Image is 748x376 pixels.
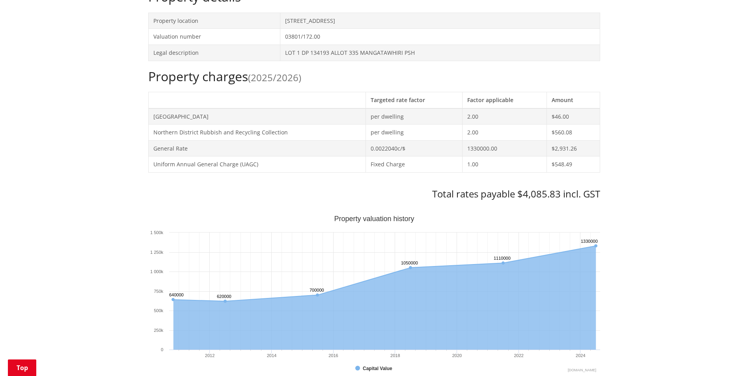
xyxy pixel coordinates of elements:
td: Uniform Annual General Charge (UAGC) [148,156,366,173]
text: 750k [154,289,163,294]
th: Targeted rate factor [366,92,463,108]
td: 2.00 [463,108,547,125]
td: Northern District Rubbish and Recycling Collection [148,125,366,141]
path: Sunday, Jun 30, 12:00, 1,330,000. Capital Value. [594,244,597,247]
path: Wednesday, Oct 27, 11:00, 640,000. Capital Value. [172,298,175,301]
td: $548.49 [547,156,600,173]
path: Saturday, Jun 30, 12:00, 620,000. Capital Value. [224,300,227,303]
td: 03801/172.00 [280,29,600,45]
path: Wednesday, Jun 30, 12:00, 1,110,000. Capital Value. [502,261,505,264]
text: 2022 [514,353,523,358]
div: Property valuation history. Highcharts interactive chart. [148,216,600,373]
text: 700000 [310,288,324,292]
td: Valuation number [148,29,280,45]
text: 2024 [576,353,585,358]
text: 1 500k [150,230,163,235]
text: 640000 [169,292,184,297]
text: 1 000k [150,269,163,274]
td: $560.08 [547,125,600,141]
h3: Total rates payable $4,085.83 incl. GST [148,188,600,200]
td: 1330000.00 [463,140,547,156]
text: 250k [154,328,163,333]
td: Fixed Charge [366,156,463,173]
text: 0 [160,347,163,352]
text: 1 250k [150,250,163,255]
text: 1050000 [401,261,418,265]
a: Top [8,359,36,376]
text: 2018 [390,353,400,358]
td: General Rate [148,140,366,156]
path: Saturday, Jun 30, 12:00, 1,050,000. Capital Value. [409,266,412,269]
td: 1.00 [463,156,547,173]
button: Show Capital Value [355,365,394,372]
path: Tuesday, Jun 30, 12:00, 700,000. Capital Value. [316,293,319,296]
td: per dwelling [366,125,463,141]
text: 1330000 [581,239,598,244]
td: [STREET_ADDRESS] [280,13,600,29]
text: 2016 [328,353,338,358]
text: 2020 [452,353,461,358]
text: 2012 [205,353,214,358]
td: $46.00 [547,108,600,125]
text: 500k [154,308,163,313]
td: LOT 1 DP 134193 ALLOT 335 MANGATAWHIRI PSH [280,45,600,61]
td: $2,931.26 [547,140,600,156]
text: Property valuation history [334,215,414,223]
td: [GEOGRAPHIC_DATA] [148,108,366,125]
text: 2014 [267,353,276,358]
span: (2025/2026) [248,71,301,84]
td: per dwelling [366,108,463,125]
th: Factor applicable [463,92,547,108]
text: Chart credits: Highcharts.com [567,368,596,372]
th: Amount [547,92,600,108]
td: 0.0022040c/$ [366,140,463,156]
td: Property location [148,13,280,29]
td: 2.00 [463,125,547,141]
h2: Property charges [148,69,600,84]
text: 620000 [217,294,231,299]
td: Legal description [148,45,280,61]
text: 1110000 [494,256,511,261]
svg: Interactive chart [148,216,600,373]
